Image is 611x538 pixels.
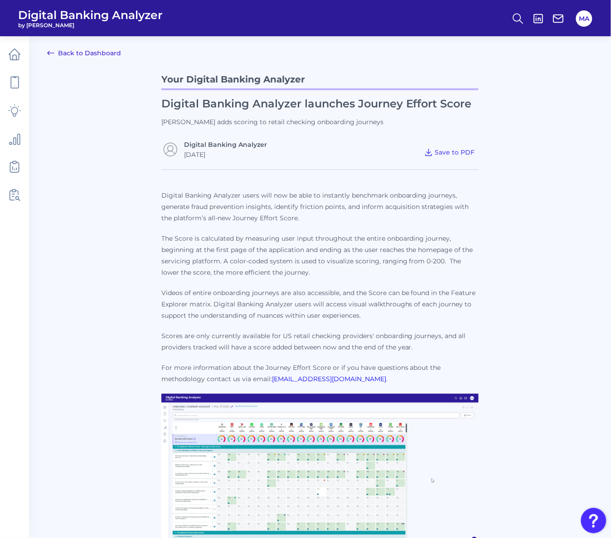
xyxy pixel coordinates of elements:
button: MA [576,10,592,27]
span: Digital Banking Analyzer [18,8,163,22]
span: by [PERSON_NAME] [18,22,163,29]
a: Back to Dashboard [47,48,121,58]
p: Digital Banking Analyzer users will now be able to instantly benchmark onboarding journeys, gener... [161,190,479,224]
p: Scores are only currently available for US retail checking providers' onboarding journeys, and al... [161,330,479,353]
p: [PERSON_NAME] adds scoring to retail checking onboarding journeys [161,118,479,126]
p: The Score is calculated by measuring user input throughout the entire onboarding journey, beginni... [161,233,479,278]
p: Your Digital Banking Analyzer [161,70,479,90]
span: Save to PDF [435,148,475,156]
p: For more information about the Journey Effort Score or if you have questions about the methodolog... [161,362,479,385]
button: Open Resource Center [581,508,606,533]
div: [DATE] [184,150,267,159]
a: Digital Banking Analyzer [184,141,267,149]
a: [EMAIL_ADDRESS][DOMAIN_NAME] [272,375,386,383]
button: Save to PDF [421,146,479,159]
h1: Digital Banking Analyzer launches Journey Effort Score [161,97,479,111]
p: Videos of entire onboarding journeys are also accessible, and the Score can be found in the Featu... [161,287,479,321]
